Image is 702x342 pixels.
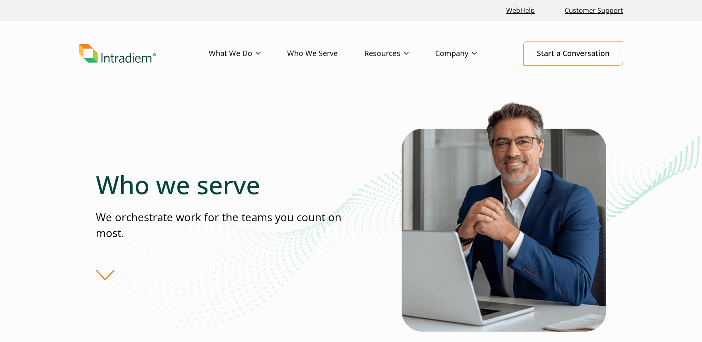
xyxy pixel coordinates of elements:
[79,44,209,63] a: Link to homepage of Intradiem
[402,99,606,332] img: Who Intradiem Serves
[96,170,351,200] h1: Who we serve
[435,42,503,66] a: Company
[79,44,156,63] img: Intradiem
[503,2,538,20] a: Link opens in a new window
[287,42,364,66] a: Who We Serve
[209,42,287,66] a: What We Do
[96,210,351,241] p: We orchestrate work for the teams you count on most.
[364,42,435,66] a: Resources
[561,2,626,20] a: Customer Support
[523,41,623,66] a: Start a Conversation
